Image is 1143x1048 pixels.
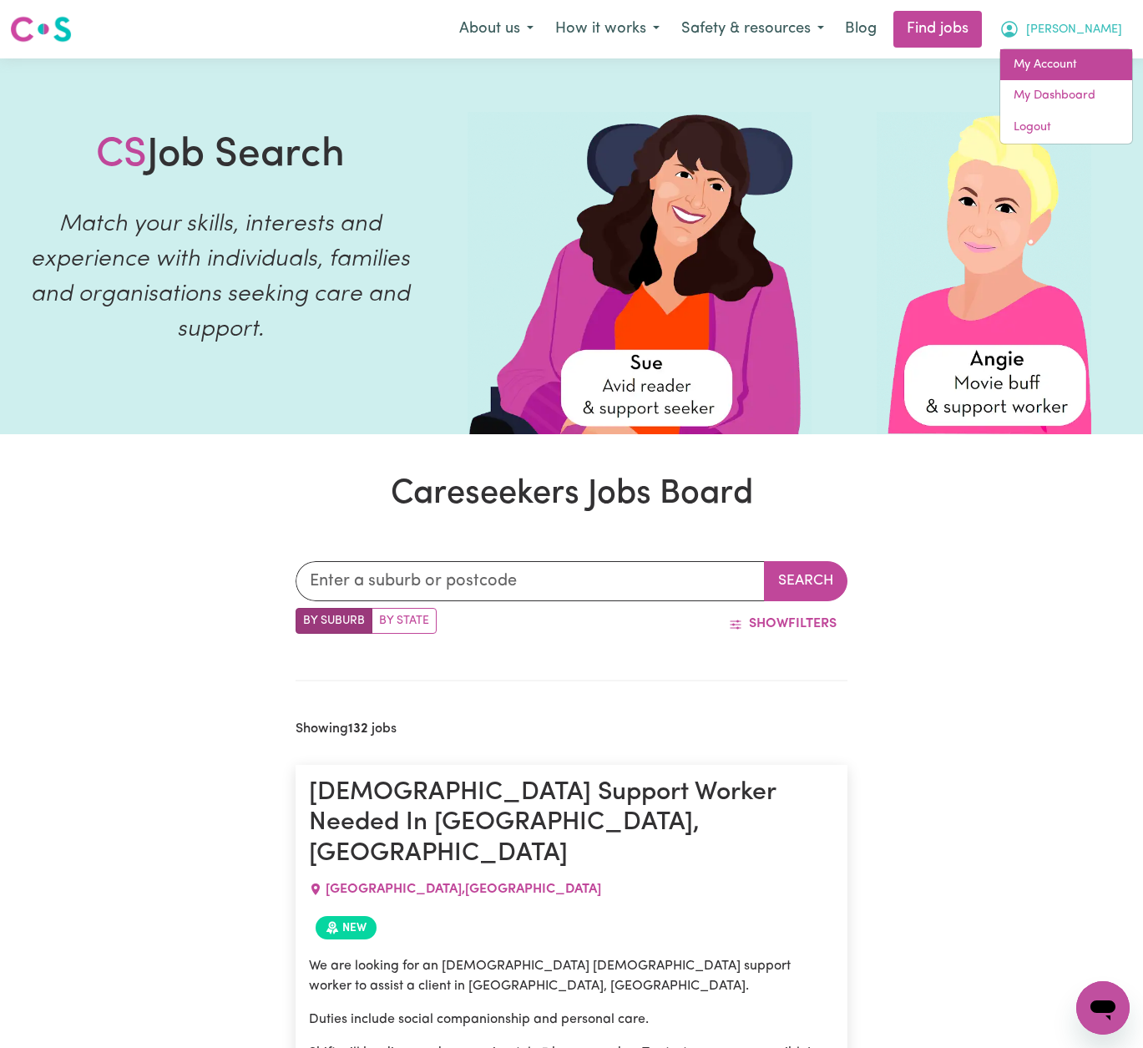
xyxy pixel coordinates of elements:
button: ShowFilters [718,608,847,640]
div: My Account [999,48,1133,144]
label: Search by suburb/post code [296,608,372,634]
img: Careseekers logo [10,14,72,44]
button: My Account [989,12,1133,47]
button: About us [448,12,544,47]
span: [GEOGRAPHIC_DATA] , [GEOGRAPHIC_DATA] [326,883,601,896]
span: CS [96,135,147,175]
a: My Account [1000,49,1132,81]
p: Duties include social companionship and personal care. [309,1010,834,1030]
h2: Showing jobs [296,721,397,737]
span: Show [749,617,788,630]
a: Blog [835,11,887,48]
button: Search [764,561,847,601]
a: Careseekers logo [10,10,72,48]
input: Enter a suburb or postcode [296,561,765,601]
b: 132 [348,722,368,736]
h1: Job Search [96,132,345,180]
h1: [DEMOGRAPHIC_DATA] Support Worker Needed In [GEOGRAPHIC_DATA], [GEOGRAPHIC_DATA] [309,778,834,869]
p: Match your skills, interests and experience with individuals, families and organisations seeking ... [20,207,421,347]
span: [PERSON_NAME] [1026,21,1122,39]
button: How it works [544,12,670,47]
p: We are looking for an [DEMOGRAPHIC_DATA] [DEMOGRAPHIC_DATA] support worker to assist a client in ... [309,956,834,996]
a: Find jobs [893,11,982,48]
label: Search by state [372,608,437,634]
span: Job posted within the last 30 days [316,916,377,939]
a: My Dashboard [1000,80,1132,112]
a: Logout [1000,112,1132,144]
iframe: Button to launch messaging window [1076,981,1130,1035]
button: Safety & resources [670,12,835,47]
